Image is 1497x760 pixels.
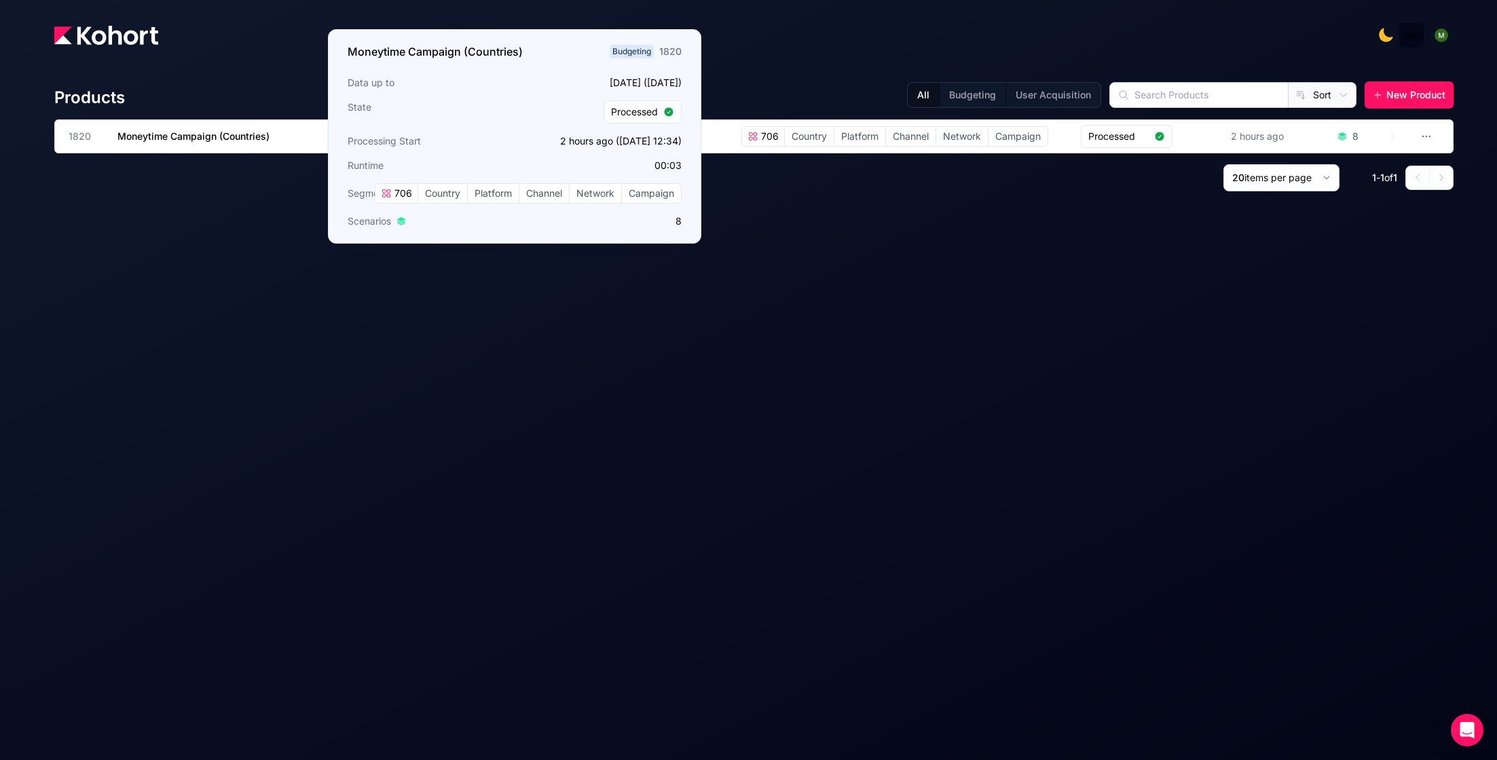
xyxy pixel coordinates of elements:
input: Search Products [1110,83,1288,107]
button: All [908,83,939,107]
span: Budgeting [610,45,654,58]
span: Segments [348,187,392,200]
span: 706 [758,130,779,143]
span: Moneytime Campaign (Countries) [117,130,270,142]
span: 1 [1393,172,1397,183]
p: 8 [519,214,682,228]
button: Budgeting [939,83,1005,107]
span: 1 [1380,172,1384,183]
app-duration-counter: 00:03 [654,159,682,171]
div: 2 hours ago [1228,127,1287,146]
span: New Product [1386,88,1445,102]
span: - [1376,172,1380,183]
span: Scenarios [348,214,391,228]
span: Campaign [622,184,681,203]
img: logo_MoneyTimeLogo_1_20250619094856634230.png [1405,28,1418,42]
h3: Moneytime Campaign (Countries) [348,43,523,60]
span: of [1384,172,1393,183]
span: 20 [1232,172,1244,183]
span: Platform [834,127,885,146]
div: 1820 [659,45,682,58]
span: Processed [611,105,658,119]
div: Open Intercom Messenger [1451,714,1483,746]
span: Platform [468,184,519,203]
span: Country [785,127,834,146]
span: Sort [1313,88,1331,102]
span: Channel [519,184,569,203]
p: [DATE] ([DATE]) [519,76,682,90]
span: 1820 [69,130,101,143]
h3: Processing Start [348,134,511,148]
span: items per page [1244,172,1312,183]
h3: State [348,100,511,123]
p: 2 hours ago ([DATE] 12:34) [519,134,682,148]
button: 20items per page [1223,164,1339,191]
a: 1820Moneytime Campaign (Countries)Budgeting706CountryPlatformChannelNetworkCampaignProcessed2 hou... [69,120,1397,153]
h3: Runtime [348,159,511,172]
span: Campaign [988,127,1048,146]
span: 706 [392,187,412,200]
button: User Acquisition [1005,83,1101,107]
span: Network [936,127,988,146]
span: 1 [1372,172,1376,183]
span: Country [418,184,467,203]
h4: Products [54,87,125,109]
span: Processed [1088,130,1149,143]
h3: Data up to [348,76,511,90]
span: Channel [886,127,936,146]
img: Kohort logo [54,26,158,45]
button: New Product [1365,81,1454,109]
span: Network [570,184,621,203]
div: 8 [1352,130,1359,143]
